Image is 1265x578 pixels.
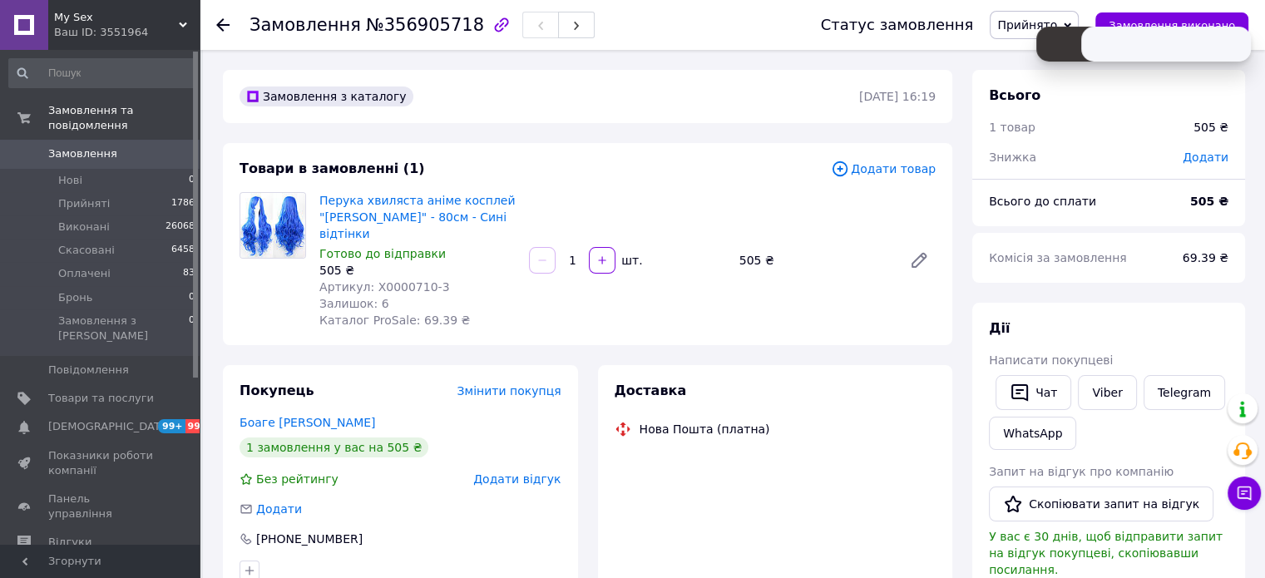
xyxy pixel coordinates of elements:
span: Замовлення [250,15,361,35]
div: Нова Пошта (платна) [635,421,774,437]
span: Бронь [58,290,92,305]
span: Знижка [989,151,1036,164]
span: 6458 [171,243,195,258]
span: №356905718 [366,15,484,35]
a: Перука хвиляста аніме косплей "[PERSON_NAME]" - 80см - Сині відтінки [319,194,515,240]
span: 99+ [185,419,213,433]
span: Запит на відгук про компанію [989,465,1174,478]
button: Замовлення виконано [1095,12,1248,37]
span: Змінити покупця [457,384,561,398]
img: Перука хвиляста аніме косплей "Мальвіна" - 80см - Сині відтінки [240,193,305,258]
span: My Sex [54,10,179,25]
span: Доставка [615,383,687,398]
span: Замовлення виконано [1109,19,1235,32]
span: [DEMOGRAPHIC_DATA] [48,419,171,434]
span: Додати товар [831,160,936,178]
span: 83 [183,266,195,281]
span: Комісія за замовлення [989,251,1127,264]
div: Повернутися назад [216,17,230,33]
span: Написати покупцеві [989,353,1113,367]
span: 1 товар [989,121,1035,134]
button: Чат [996,375,1071,410]
span: У вас є 30 днів, щоб відправити запит на відгук покупцеві, скопіювавши посилання. [989,530,1223,576]
span: Скасовані [58,243,115,258]
span: Всього [989,87,1040,103]
span: Додати відгук [473,472,561,486]
span: Товари та послуги [48,391,154,406]
div: Ваш ID: 3551964 [54,25,200,40]
span: Виконані [58,220,110,235]
span: Готово до відправки [319,247,446,260]
a: Viber [1078,375,1136,410]
span: Товари в замовленні (1) [240,161,425,176]
div: 505 ₴ [319,262,516,279]
button: Скопіювати запит на відгук [989,487,1213,521]
div: 505 ₴ [733,249,896,272]
button: Чат з покупцем [1228,477,1261,510]
span: 1786 [171,196,195,211]
div: 505 ₴ [1193,119,1228,136]
span: 0 [189,290,195,305]
span: 0 [189,314,195,343]
div: 1 замовлення у вас на 505 ₴ [240,437,428,457]
span: Без рейтингу [256,472,338,486]
span: Каталог ProSale: 69.39 ₴ [319,314,470,327]
span: 99+ [158,419,185,433]
a: WhatsApp [989,417,1076,450]
span: Панель управління [48,492,154,521]
div: Замовлення з каталогу [240,86,413,106]
span: Замовлення [48,146,117,161]
span: Прийнято [997,18,1057,32]
div: шт. [617,252,644,269]
a: Боаге [PERSON_NAME] [240,416,375,429]
span: Замовлення та повідомлення [48,103,200,133]
span: Відгуки [48,535,91,550]
time: [DATE] 16:19 [859,90,936,103]
span: Всього до сплати [989,195,1096,208]
span: Покупець [240,383,314,398]
a: Редагувати [902,244,936,277]
span: Показники роботи компанії [48,448,154,478]
input: Пошук [8,58,196,88]
div: [PHONE_NUMBER] [254,531,364,547]
span: Повідомлення [48,363,129,378]
span: Нові [58,173,82,188]
b: 505 ₴ [1190,195,1228,208]
span: Артикул: X0000710-3 [319,280,449,294]
span: 0 [189,173,195,188]
span: Дії [989,320,1010,336]
span: Додати [1183,151,1228,164]
span: 69.39 ₴ [1183,251,1228,264]
span: Замовлення з [PERSON_NAME] [58,314,189,343]
span: 26068 [166,220,195,235]
span: Залишок: 6 [319,297,389,310]
span: Оплачені [58,266,111,281]
span: Прийняті [58,196,110,211]
span: Додати [256,502,302,516]
a: Telegram [1144,375,1225,410]
div: Статус замовлення [821,17,974,33]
